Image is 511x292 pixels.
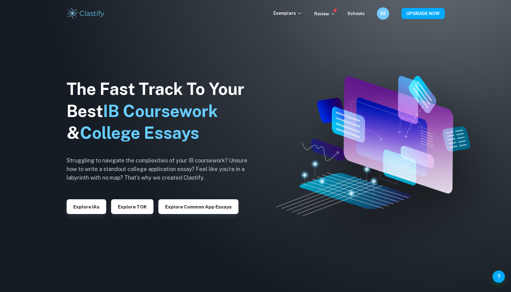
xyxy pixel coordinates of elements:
[379,10,386,17] h6: SB
[103,101,218,121] span: IB Coursework
[377,7,389,20] button: SB
[158,204,238,209] a: Explore Common App essays
[111,199,153,214] button: Explore TOK
[401,8,445,19] button: UPGRADE NOW
[276,76,470,216] img: Clastify hero
[158,199,238,214] button: Explore Common App essays
[67,156,257,182] h6: Struggling to navigate the complexities of your IB coursework? Unsure how to write a standout col...
[111,204,153,209] a: Explore TOK
[314,10,335,17] p: Review
[273,10,302,17] p: Exemplars
[493,271,505,283] button: Help and Feedback
[67,204,106,209] a: Explore IAs
[80,123,199,142] span: College Essays
[347,11,365,16] a: Schools
[67,7,106,20] img: Clastify logo
[67,199,106,214] button: Explore IAs
[67,78,257,144] h1: The Fast Track To Your Best &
